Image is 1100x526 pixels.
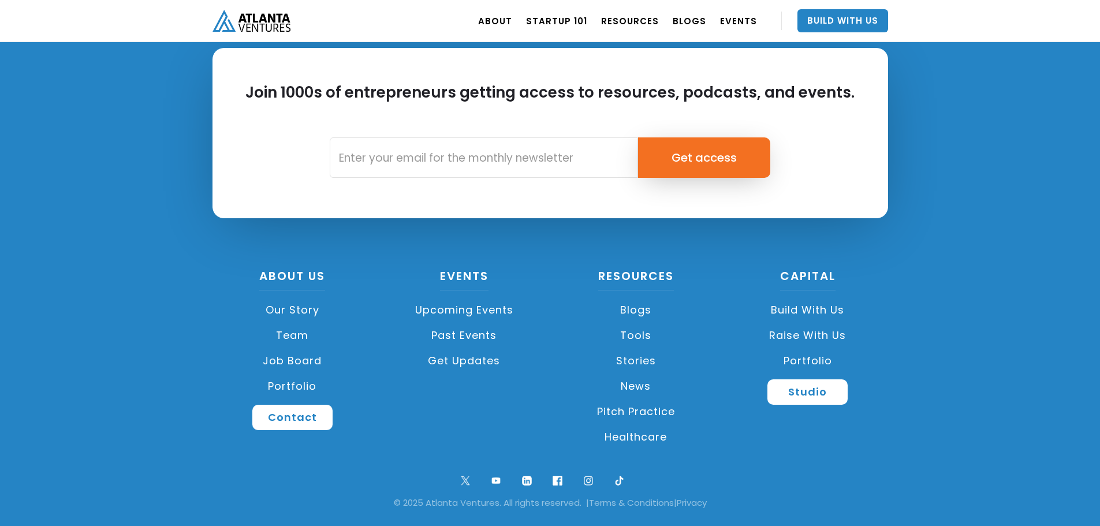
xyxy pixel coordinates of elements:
a: Past Events [384,323,545,348]
a: Healthcare [556,424,717,450]
img: ig symbol [581,473,596,488]
input: Get access [638,137,770,178]
a: Upcoming Events [384,297,545,323]
a: Job Board [212,348,373,374]
a: Resources [598,268,674,290]
a: Raise with Us [728,323,888,348]
a: Tools [556,323,717,348]
a: Build With Us [797,9,888,32]
img: youtube symbol [489,473,504,488]
a: News [556,374,717,399]
a: ABOUT [478,5,512,37]
a: Contact [252,405,333,430]
a: Stories [556,348,717,374]
a: EVENTS [720,5,757,37]
a: Studio [767,379,848,405]
a: Portfolio [212,374,373,399]
a: Privacy [677,497,707,509]
a: CAPITAL [780,268,836,290]
a: RESOURCES [601,5,659,37]
a: Terms & Conditions [589,497,674,509]
form: Email Form [330,137,770,178]
img: facebook logo [550,473,565,488]
a: Blogs [556,297,717,323]
a: Events [440,268,489,290]
a: Pitch Practice [556,399,717,424]
a: BLOGS [673,5,706,37]
div: © 2025 Atlanta Ventures. All rights reserved. | | [17,497,1083,509]
a: Portfolio [728,348,888,374]
a: Team [212,323,373,348]
img: linkedin logo [519,473,535,488]
a: Startup 101 [526,5,587,37]
a: Build with us [728,297,888,323]
a: About US [259,268,325,290]
a: Our Story [212,297,373,323]
img: tik tok logo [611,473,627,488]
a: Get Updates [384,348,545,374]
input: Enter your email for the monthly newsletter [330,137,638,178]
h2: Join 1000s of entrepreneurs getting access to resources, podcasts, and events. [245,83,855,123]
